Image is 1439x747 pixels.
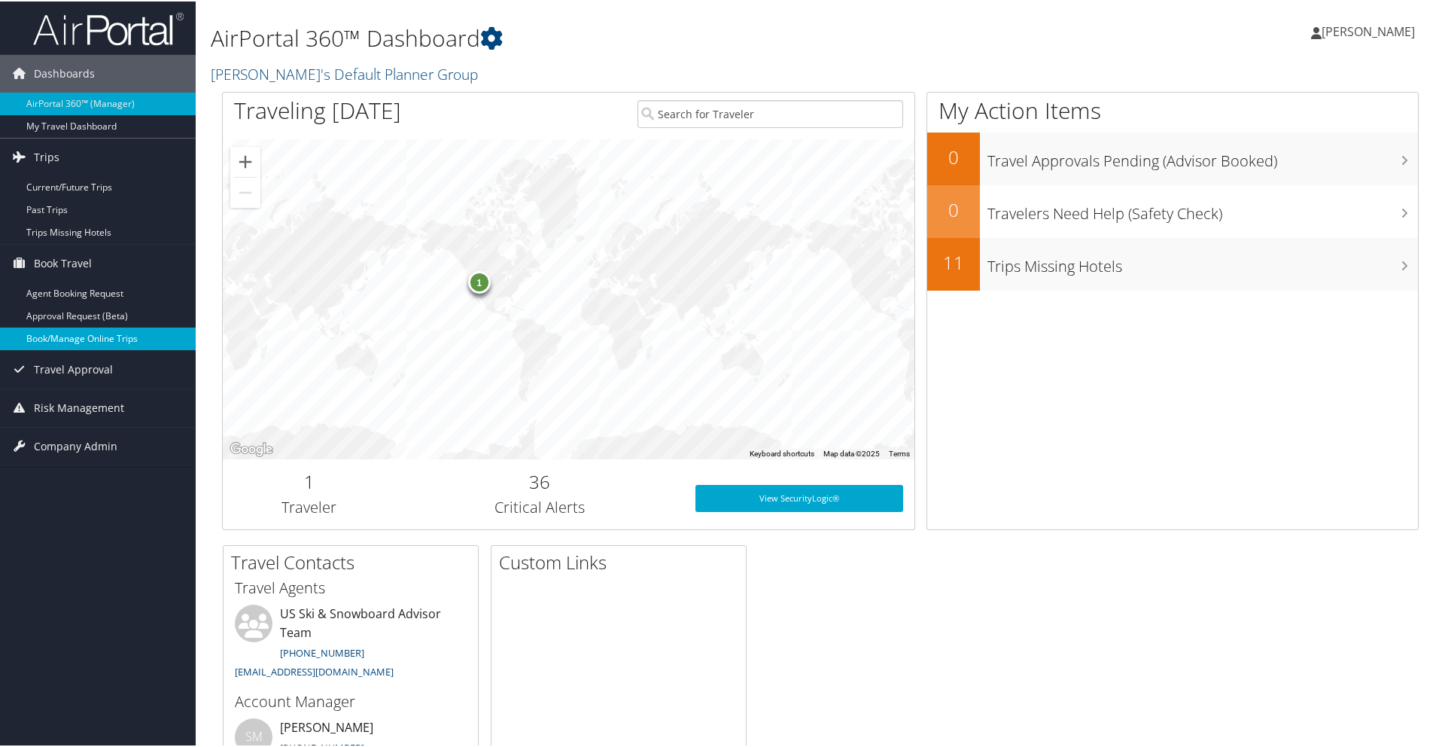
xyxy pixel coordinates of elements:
a: 0Travel Approvals Pending (Advisor Booked) [927,131,1418,184]
a: [PERSON_NAME]'s Default Planner Group [211,63,482,83]
a: [PHONE_NUMBER] [280,645,364,658]
h2: 1 [234,468,385,493]
h3: Travel Agents [235,576,467,597]
span: Travel Approval [34,349,113,387]
span: Map data ©2025 [823,448,880,456]
h3: Trips Missing Hotels [987,247,1418,276]
h2: 36 [407,468,673,493]
a: [PERSON_NAME] [1311,8,1430,53]
span: [PERSON_NAME] [1322,22,1415,38]
button: Zoom in [230,145,260,175]
h1: Traveling [DATE] [234,93,401,125]
h2: 0 [927,143,980,169]
h3: Traveler [234,495,385,517]
a: 0Travelers Need Help (Safety Check) [927,184,1418,236]
a: Open this area in Google Maps (opens a new window) [227,438,276,458]
h2: 11 [927,248,980,274]
button: Zoom out [230,176,260,206]
h1: AirPortal 360™ Dashboard [211,21,1024,53]
h2: 0 [927,196,980,221]
button: Keyboard shortcuts [750,447,814,458]
span: Dashboards [34,53,95,91]
h3: Critical Alerts [407,495,673,517]
h3: Account Manager [235,690,467,711]
div: 1 [467,270,490,293]
span: Company Admin [34,426,117,464]
span: Risk Management [34,388,124,425]
span: Trips [34,137,59,175]
h3: Travelers Need Help (Safety Check) [987,194,1418,223]
span: Book Travel [34,243,92,281]
h2: Custom Links [499,548,746,574]
img: Google [227,438,276,458]
h1: My Action Items [927,93,1418,125]
a: [EMAIL_ADDRESS][DOMAIN_NAME] [235,663,394,677]
h2: Travel Contacts [231,548,478,574]
a: Terms (opens in new tab) [889,448,910,456]
a: 11Trips Missing Hotels [927,236,1418,289]
img: airportal-logo.png [33,10,184,45]
li: US Ski & Snowboard Advisor Team [227,603,474,684]
h3: Travel Approvals Pending (Advisor Booked) [987,142,1418,170]
a: View SecurityLogic® [695,483,903,511]
input: Search for Traveler [637,99,903,127]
